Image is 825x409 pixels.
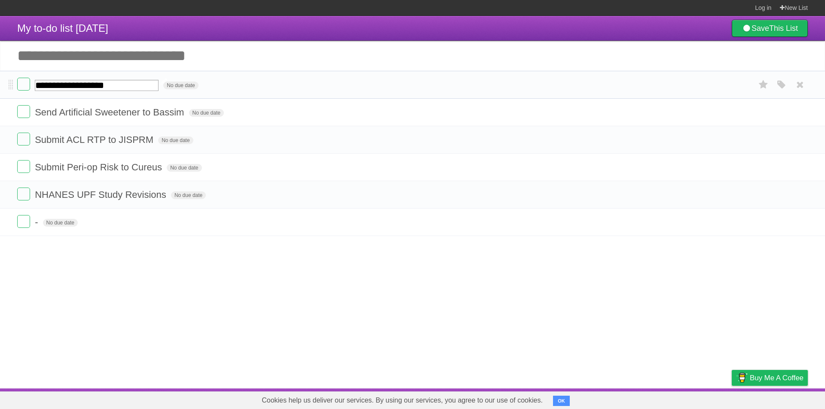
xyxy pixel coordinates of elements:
label: Done [17,160,30,173]
span: - [35,217,40,227]
a: Developers [646,391,681,407]
a: Buy me a coffee [732,370,808,386]
button: OK [553,396,570,406]
img: Buy me a coffee [736,370,748,385]
span: No due date [158,136,193,144]
label: Done [17,133,30,145]
span: Submit ACL RTP to JISPRM [35,134,156,145]
span: No due date [43,219,78,227]
b: This List [769,24,798,33]
span: Send Artificial Sweetener to Bassim [35,107,186,118]
a: Suggest a feature [754,391,808,407]
label: Star task [755,78,772,92]
label: Done [17,78,30,91]
span: Submit Peri-op Risk to Cureus [35,162,164,173]
span: NHANES UPF Study Revisions [35,189,168,200]
a: About [617,391,636,407]
label: Done [17,188,30,200]
span: No due date [171,191,206,199]
label: Done [17,105,30,118]
span: My to-do list [DATE] [17,22,108,34]
span: No due date [163,82,198,89]
span: Buy me a coffee [750,370,804,385]
a: SaveThis List [732,20,808,37]
span: No due date [167,164,202,172]
span: Cookies help us deliver our services. By using our services, you agree to our use of cookies. [253,392,551,409]
span: No due date [189,109,224,117]
label: Done [17,215,30,228]
a: Privacy [721,391,743,407]
a: Terms [691,391,710,407]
